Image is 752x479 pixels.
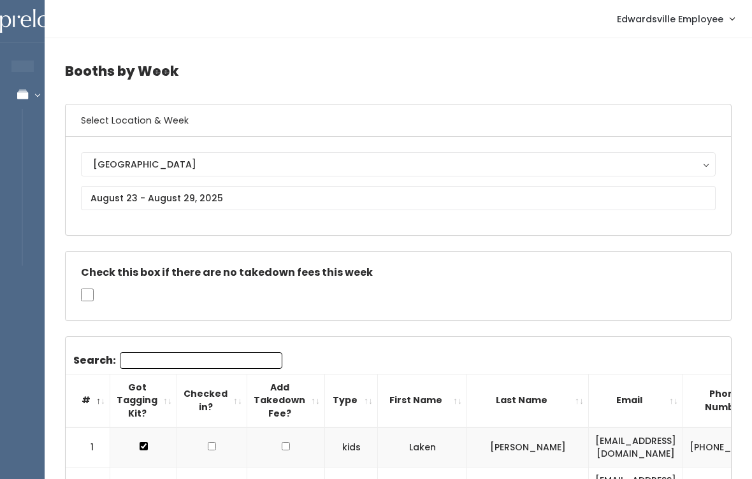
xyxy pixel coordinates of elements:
[120,352,282,369] input: Search:
[81,152,716,176] button: [GEOGRAPHIC_DATA]
[325,427,378,468] td: kids
[177,374,247,427] th: Checked in?: activate to sort column ascending
[66,374,110,427] th: #: activate to sort column descending
[617,12,723,26] span: Edwardsville Employee
[73,352,282,369] label: Search:
[65,54,732,89] h4: Booths by Week
[93,157,704,171] div: [GEOGRAPHIC_DATA]
[81,186,716,210] input: August 23 - August 29, 2025
[66,427,110,468] td: 1
[378,427,467,468] td: Laken
[467,427,589,468] td: [PERSON_NAME]
[110,374,177,427] th: Got Tagging Kit?: activate to sort column ascending
[66,104,731,137] h6: Select Location & Week
[589,427,683,468] td: [EMAIL_ADDRESS][DOMAIN_NAME]
[325,374,378,427] th: Type: activate to sort column ascending
[589,374,683,427] th: Email: activate to sort column ascending
[378,374,467,427] th: First Name: activate to sort column ascending
[467,374,589,427] th: Last Name: activate to sort column ascending
[604,5,747,32] a: Edwardsville Employee
[81,267,716,278] h5: Check this box if there are no takedown fees this week
[247,374,325,427] th: Add Takedown Fee?: activate to sort column ascending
